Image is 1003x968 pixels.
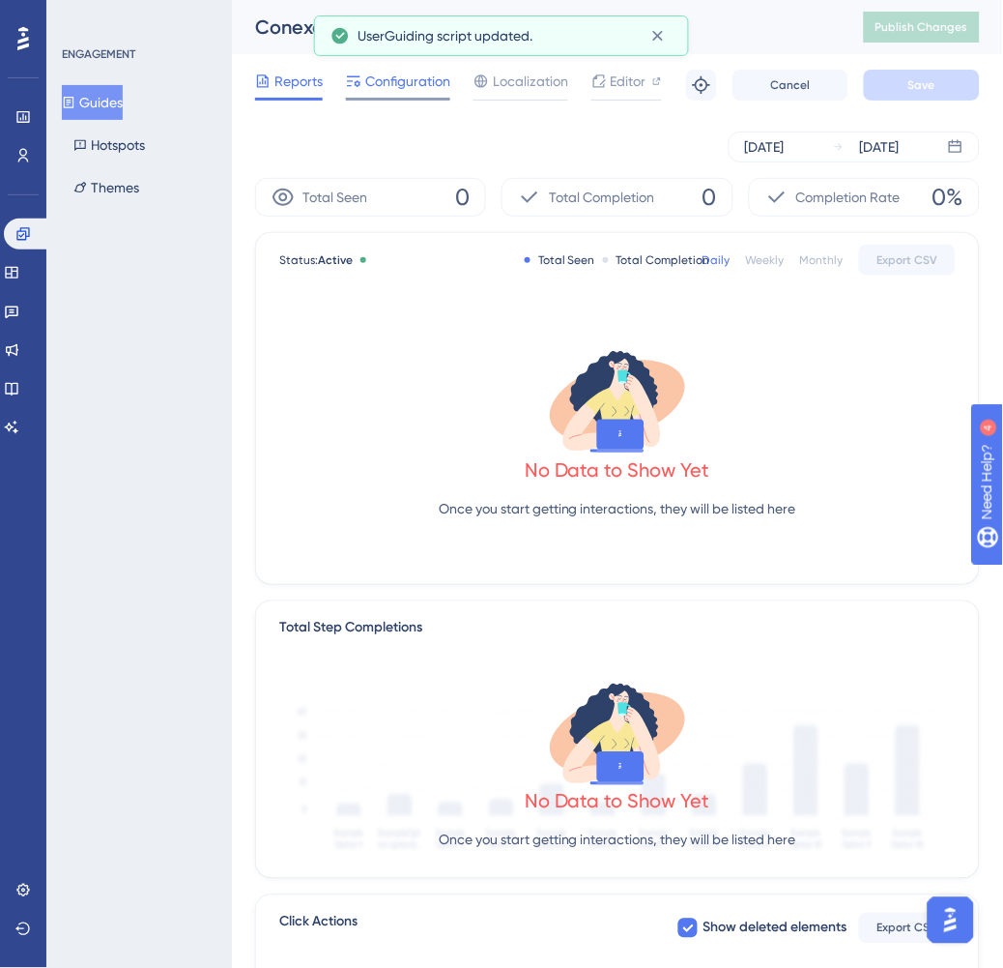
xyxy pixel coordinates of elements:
[493,70,568,93] span: Localization
[859,913,956,944] button: Export CSV
[365,70,450,93] span: Configuration
[358,24,532,47] span: UserGuiding script updated.
[45,5,121,28] span: Need Help?
[800,252,844,268] div: Monthly
[875,19,968,35] span: Publish Changes
[703,917,847,940] span: Show deleted elements
[525,788,710,815] div: No Data to Show Yet
[702,252,731,268] div: Daily
[525,252,595,268] div: Total Seen
[859,245,956,276] button: Export CSV
[922,892,980,950] iframe: UserGuiding AI Assistant Launcher
[62,128,157,162] button: Hotspots
[62,170,151,205] button: Themes
[318,253,353,267] span: Active
[255,14,816,41] div: Conexões
[455,182,470,213] span: 0
[932,182,963,213] span: 0%
[603,252,710,268] div: Total Completion
[133,10,139,25] div: 4
[877,252,938,268] span: Export CSV
[549,186,654,209] span: Total Completion
[439,497,796,520] p: Once you start getting interactions, they will be listed here
[771,77,811,93] span: Cancel
[274,70,323,93] span: Reports
[279,252,353,268] span: Status:
[860,135,900,159] div: [DATE]
[279,617,422,640] div: Total Step Completions
[796,186,901,209] span: Completion Rate
[439,829,796,852] p: Once you start getting interactions, they will be listed here
[908,77,935,93] span: Save
[611,70,646,93] span: Editor
[279,911,358,946] span: Click Actions
[864,12,980,43] button: Publish Changes
[302,186,367,209] span: Total Seen
[732,70,848,101] button: Cancel
[62,85,123,120] button: Guides
[702,182,717,213] span: 0
[864,70,980,101] button: Save
[877,921,938,936] span: Export CSV
[745,135,785,159] div: [DATE]
[746,252,785,268] div: Weekly
[525,456,710,484] div: No Data to Show Yet
[62,46,135,62] div: ENGAGEMENT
